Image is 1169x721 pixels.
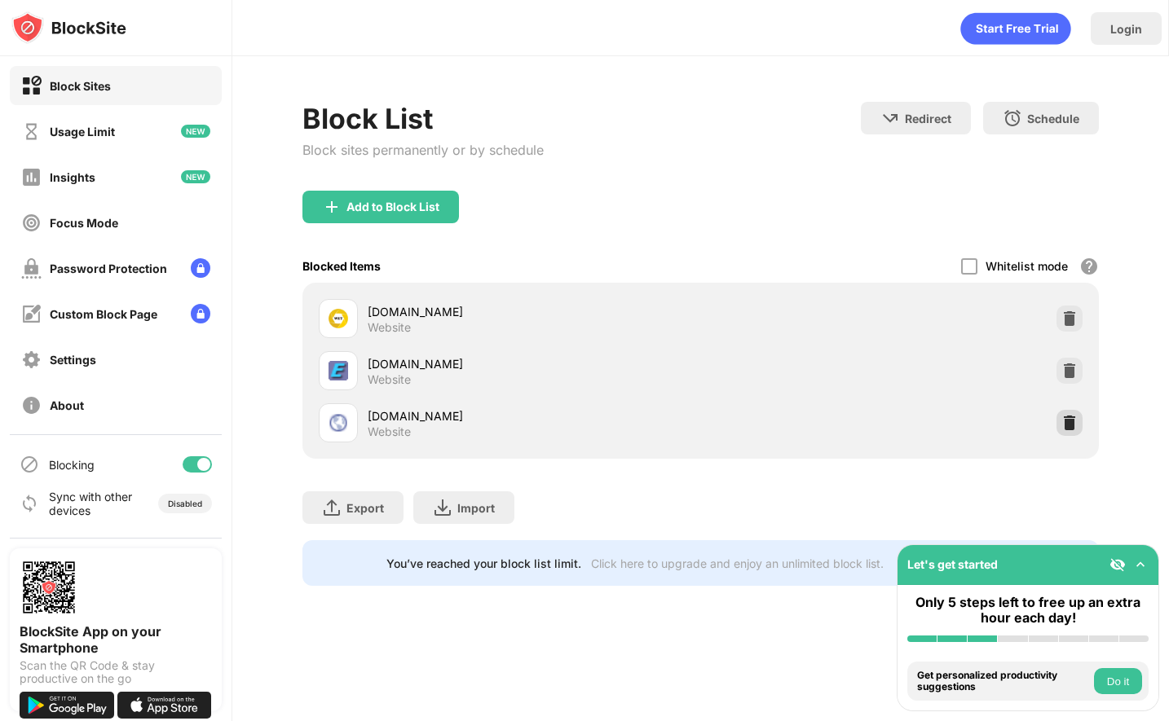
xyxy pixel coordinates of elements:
[960,12,1071,45] div: animation
[368,424,411,439] div: Website
[368,303,700,320] div: [DOMAIN_NAME]
[50,353,96,367] div: Settings
[346,501,384,515] div: Export
[117,692,212,719] img: download-on-the-app-store.svg
[50,398,84,412] div: About
[986,259,1068,273] div: Whitelist mode
[1109,556,1126,573] img: eye-not-visible.svg
[346,200,439,213] div: Add to Block List
[20,692,114,719] img: get-it-on-google-play.svg
[21,395,42,415] img: about-off.svg
[368,407,700,424] div: [DOMAIN_NAME]
[917,670,1090,693] div: Get personalized productivity suggestions
[907,595,1149,626] div: Only 5 steps left to free up an extra hour each day!
[50,125,115,138] div: Usage Limit
[368,372,411,387] div: Website
[1094,668,1142,694] button: Do it
[50,216,118,230] div: Focus Mode
[20,455,39,474] img: blocking-icon.svg
[20,494,39,513] img: sync-icon.svg
[49,490,133,517] div: Sync with other devices
[302,102,544,135] div: Block List
[50,79,111,93] div: Block Sites
[21,258,42,279] img: password-protection-off.svg
[21,304,42,324] img: customize-block-page-off.svg
[1132,556,1149,573] img: omni-setup-toggle.svg
[368,355,700,372] div: [DOMAIN_NAME]
[591,556,884,570] div: Click here to upgrade and enjoy an unlimited block list.
[50,170,95,184] div: Insights
[1027,112,1079,125] div: Schedule
[20,659,212,685] div: Scan the QR Code & stay productive on the go
[20,558,78,617] img: options-page-qr-code.png
[191,258,210,278] img: lock-menu.svg
[50,262,167,275] div: Password Protection
[1110,22,1142,36] div: Login
[329,309,348,328] img: favicons
[191,304,210,323] img: lock-menu.svg
[457,501,495,515] div: Import
[386,556,581,570] div: You’ve reached your block list limit.
[181,125,210,138] img: new-icon.svg
[21,121,42,142] img: time-usage-off.svg
[181,170,210,183] img: new-icon.svg
[168,499,202,508] div: Disabled
[302,259,381,273] div: Blocked Items
[49,458,95,472] div: Blocking
[20,623,212,656] div: BlockSite App on your Smartphone
[905,112,951,125] div: Redirect
[907,557,998,571] div: Let's get started
[329,413,348,433] img: favicons
[302,142,544,158] div: Block sites permanently or by schedule
[21,213,42,233] img: focus-off.svg
[21,76,42,96] img: block-on.svg
[329,361,348,380] img: favicons
[21,350,42,370] img: settings-off.svg
[50,307,157,321] div: Custom Block Page
[11,11,126,44] img: logo-blocksite.svg
[21,167,42,187] img: insights-off.svg
[368,320,411,335] div: Website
